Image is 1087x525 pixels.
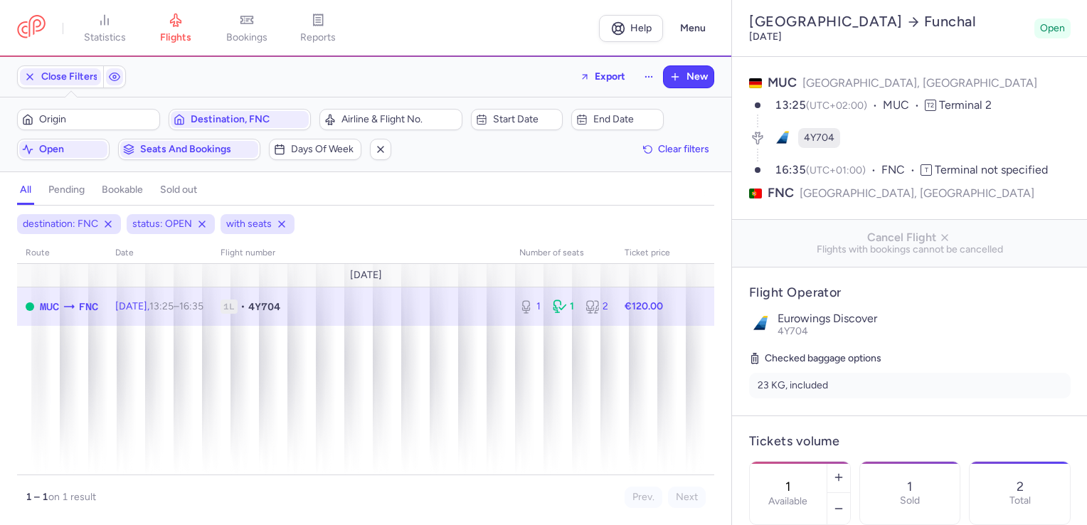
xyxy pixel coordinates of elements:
[493,114,558,125] span: Start date
[240,299,245,314] span: •
[511,243,616,264] th: number of seats
[571,109,664,130] button: End date
[668,487,706,508] button: Next
[69,13,140,44] a: statistics
[804,131,834,145] span: 4Y704
[553,299,575,314] div: 1
[17,139,110,160] button: open
[616,243,679,264] th: Ticket price
[881,162,921,179] span: FNC
[778,325,808,337] span: 4Y704
[768,184,794,202] span: FNC
[775,163,806,176] time: 16:35
[625,487,662,508] button: Prev.
[768,75,797,90] span: MUC
[17,109,160,130] button: Origin
[39,114,155,125] span: Origin
[248,299,280,314] span: 4Y704
[160,184,197,196] h4: sold out
[17,15,46,41] a: CitizenPlane red outlined logo
[17,243,107,264] th: route
[921,164,932,176] span: T
[107,243,212,264] th: date
[1040,21,1065,36] span: Open
[132,217,192,231] span: status: OPEN
[221,299,238,314] span: 1L
[935,163,1048,176] span: Terminal not specified
[630,23,652,33] span: Help
[48,184,85,196] h4: pending
[471,109,563,130] button: Start date
[664,66,714,87] button: New
[638,139,714,160] button: Clear filters
[39,144,105,155] span: open
[749,31,782,43] time: [DATE]
[773,128,792,148] figure: 4Y airline logo
[686,71,708,83] span: New
[749,433,1071,450] h4: Tickets volume
[571,65,635,88] button: Export
[778,312,1071,325] p: Eurowings Discover
[939,98,992,112] span: Terminal 2
[84,31,126,44] span: statistics
[341,114,457,125] span: Airline & Flight No.
[749,13,1029,31] h2: [GEOGRAPHIC_DATA] Funchal
[140,144,256,155] span: Seats and bookings
[672,15,714,42] button: Menu
[48,491,96,503] span: on 1 result
[595,71,625,82] span: Export
[179,300,203,312] time: 16:35
[907,479,912,494] p: 1
[802,76,1037,90] span: [GEOGRAPHIC_DATA], [GEOGRAPHIC_DATA]
[169,109,312,130] button: Destination, FNC
[743,231,1076,244] span: Cancel Flight
[749,350,1071,367] h5: Checked baggage options
[191,114,307,125] span: Destination, FNC
[749,285,1071,301] h4: Flight Operator
[806,100,867,112] span: (UTC+02:00)
[149,300,203,312] span: –
[18,66,103,87] button: Close Filters
[160,31,191,44] span: flights
[350,270,382,281] span: [DATE]
[41,71,98,83] span: Close Filters
[900,495,920,507] p: Sold
[149,300,174,312] time: 13:25
[282,13,354,44] a: reports
[269,139,361,160] button: Days of week
[140,13,211,44] a: flights
[593,114,659,125] span: End date
[743,244,1076,255] span: Flights with bookings cannot be cancelled
[26,491,48,503] strong: 1 – 1
[749,373,1071,398] li: 23 KG, included
[625,300,663,312] strong: €120.00
[20,184,31,196] h4: all
[226,31,267,44] span: bookings
[211,13,282,44] a: bookings
[800,184,1034,202] span: [GEOGRAPHIC_DATA], [GEOGRAPHIC_DATA]
[118,139,261,160] button: Seats and bookings
[319,109,462,130] button: Airline & Flight No.
[806,164,866,176] span: (UTC+01:00)
[1009,495,1031,507] p: Total
[300,31,336,44] span: reports
[1017,479,1024,494] p: 2
[519,299,541,314] div: 1
[925,100,936,111] span: T2
[883,97,925,114] span: MUC
[291,144,356,155] span: Days of week
[23,217,98,231] span: destination: FNC
[212,243,511,264] th: Flight number
[749,312,772,335] img: Eurowings Discover logo
[102,184,143,196] h4: bookable
[775,98,806,112] time: 13:25
[658,144,709,154] span: Clear filters
[40,299,59,314] span: MUC
[768,496,807,507] label: Available
[585,299,608,314] div: 2
[79,299,98,314] span: FNC
[599,15,663,42] a: Help
[226,217,272,231] span: with seats
[115,300,203,312] span: [DATE],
